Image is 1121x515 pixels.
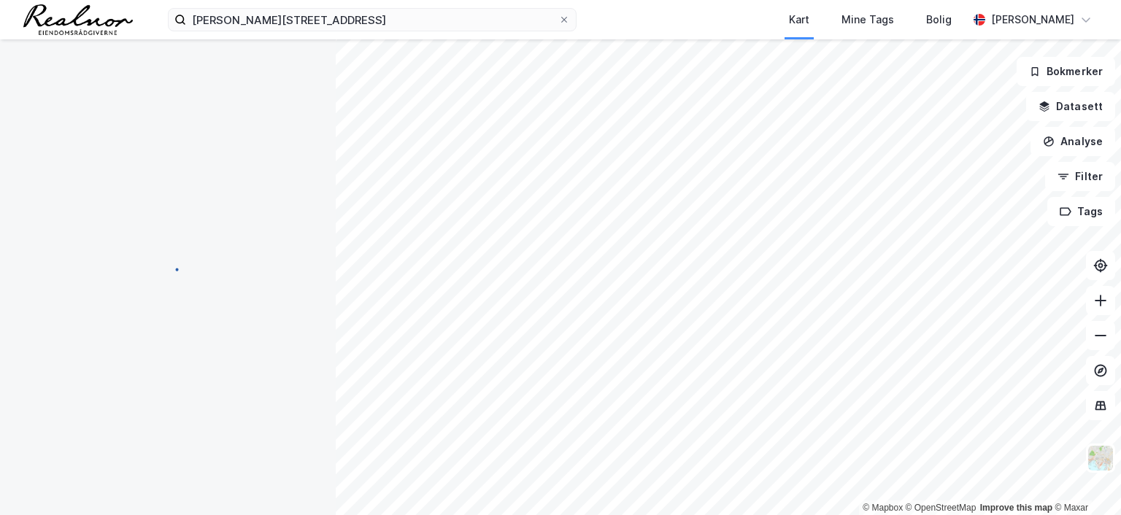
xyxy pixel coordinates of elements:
[991,11,1074,28] div: [PERSON_NAME]
[156,257,180,280] img: spinner.a6d8c91a73a9ac5275cf975e30b51cfb.svg
[1017,57,1115,86] button: Bokmerker
[789,11,809,28] div: Kart
[1048,445,1121,515] div: Kontrollprogram for chat
[1087,444,1114,472] img: Z
[841,11,894,28] div: Mine Tags
[23,4,133,35] img: realnor-logo.934646d98de889bb5806.png
[906,503,976,513] a: OpenStreetMap
[1045,162,1115,191] button: Filter
[926,11,952,28] div: Bolig
[1031,127,1115,156] button: Analyse
[1026,92,1115,121] button: Datasett
[863,503,903,513] a: Mapbox
[1047,197,1115,226] button: Tags
[1048,445,1121,515] iframe: Chat Widget
[980,503,1052,513] a: Improve this map
[186,9,558,31] input: Søk på adresse, matrikkel, gårdeiere, leietakere eller personer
